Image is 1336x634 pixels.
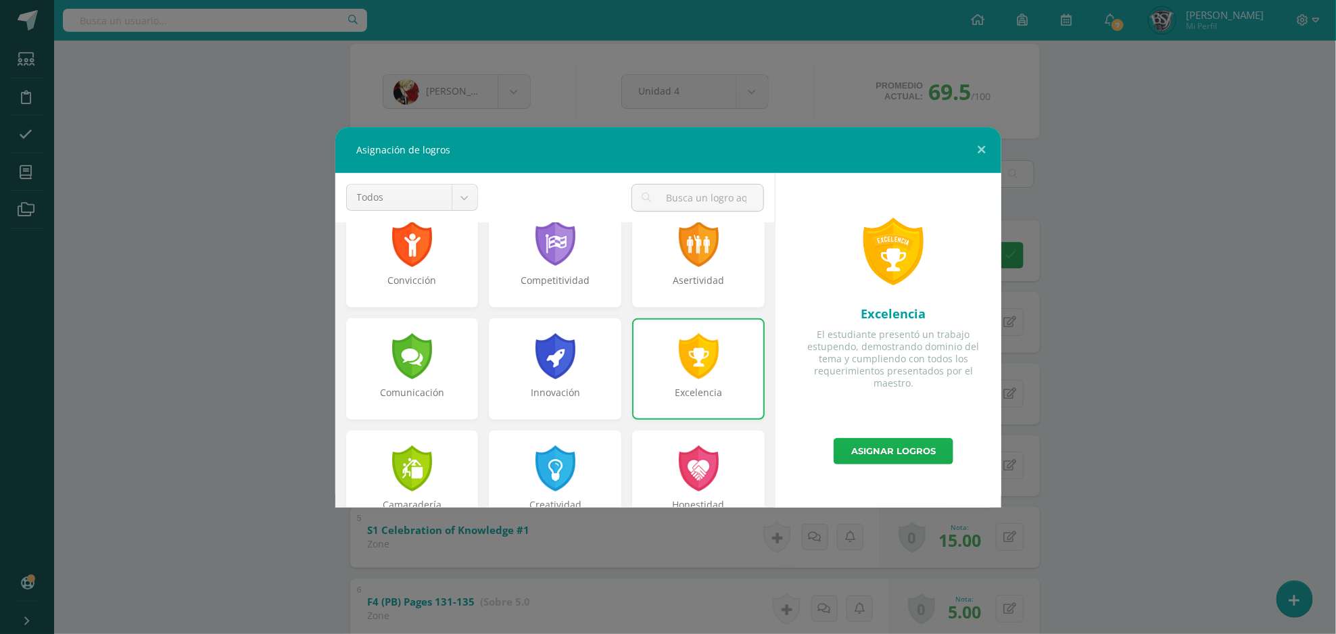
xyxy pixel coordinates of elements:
div: Comunicación [348,386,477,413]
button: Close (Esc) [963,127,1001,173]
div: Excelencia [797,306,991,322]
div: Competitividad [490,274,620,301]
div: Asignación de logros [335,127,1001,173]
a: Asignar logros [834,438,953,464]
span: Todos [357,185,442,210]
div: Asertividad [634,274,763,301]
div: El estudiante presentó un trabajo estupendo, demostrando dominio del tema y cumpliendo con todos ... [797,328,991,390]
div: Creatividad [490,498,620,525]
a: Todos [347,185,477,210]
div: Camaradería [348,498,477,525]
input: Busca un logro aquí... [632,185,763,211]
div: Excelencia [634,386,763,413]
div: Convicción [348,274,477,301]
div: Honestidad [634,498,763,525]
div: Innovación [490,386,620,413]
